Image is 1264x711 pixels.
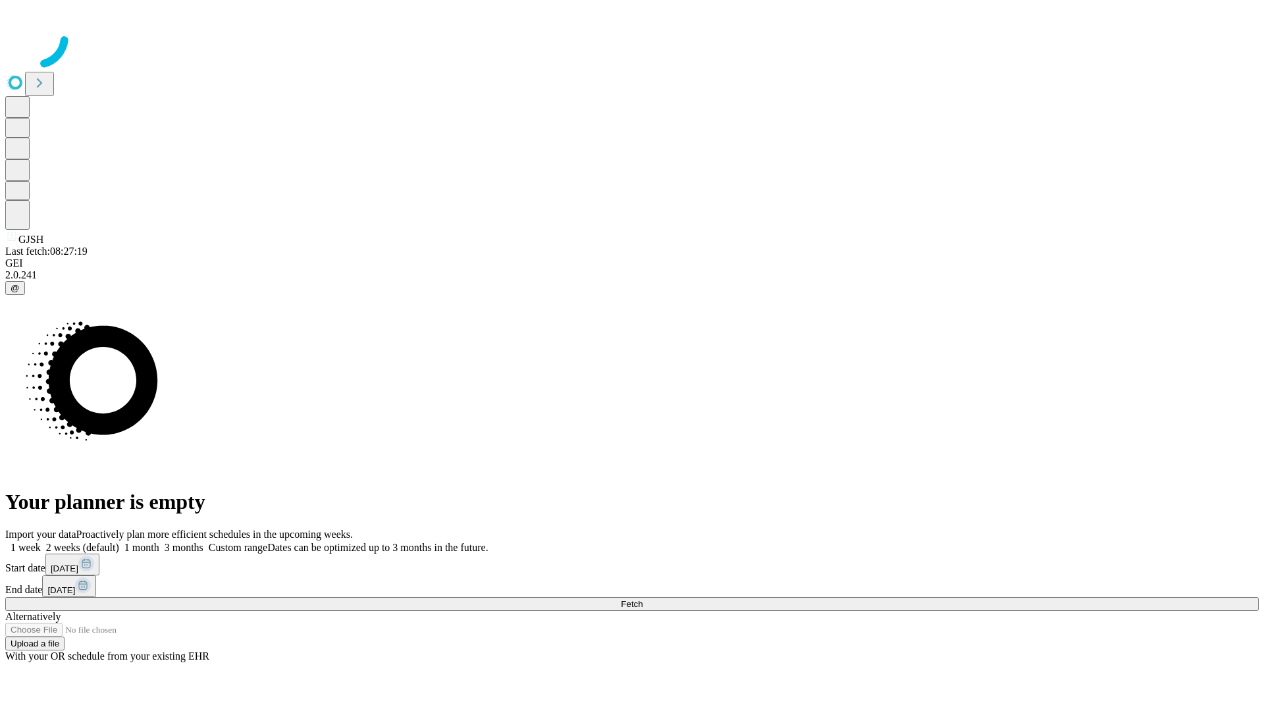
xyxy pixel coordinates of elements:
[5,554,1259,575] div: Start date
[124,542,159,553] span: 1 month
[5,281,25,295] button: @
[18,234,43,245] span: GJSH
[47,585,75,595] span: [DATE]
[165,542,203,553] span: 3 months
[5,597,1259,611] button: Fetch
[5,246,88,257] span: Last fetch: 08:27:19
[5,637,65,650] button: Upload a file
[76,529,353,540] span: Proactively plan more efficient schedules in the upcoming weeks.
[42,575,96,597] button: [DATE]
[45,554,99,575] button: [DATE]
[209,542,267,553] span: Custom range
[267,542,488,553] span: Dates can be optimized up to 3 months in the future.
[5,650,209,662] span: With your OR schedule from your existing EHR
[5,490,1259,514] h1: Your planner is empty
[5,611,61,622] span: Alternatively
[51,564,78,573] span: [DATE]
[621,599,643,609] span: Fetch
[5,529,76,540] span: Import your data
[5,575,1259,597] div: End date
[5,257,1259,269] div: GEI
[11,283,20,293] span: @
[46,542,119,553] span: 2 weeks (default)
[5,269,1259,281] div: 2.0.241
[11,542,41,553] span: 1 week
